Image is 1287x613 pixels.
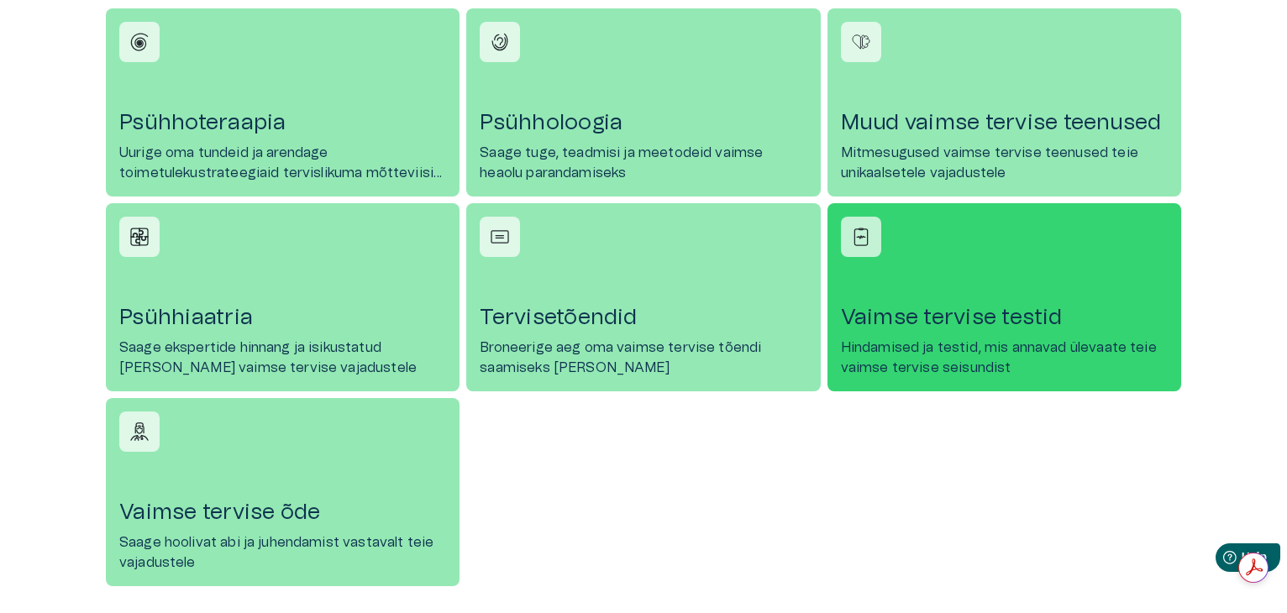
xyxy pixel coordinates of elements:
[127,29,152,55] img: Psühhoteraapia icon
[119,499,446,526] h4: Vaimse tervise õde
[480,338,806,378] p: Broneerige aeg oma vaimse tervise tõendi saamiseks [PERSON_NAME]
[119,143,446,183] p: Uurige oma tundeid ja arendage toimetulekustrateegiaid tervislikuma mõtteviisi saavutamiseks
[119,109,446,136] h4: Psühhoteraapia
[841,143,1168,183] p: Mitmesugused vaimse tervise teenused teie unikaalsetele vajadustele
[841,338,1168,378] p: Hindamised ja testid, mis annavad ülevaate teie vaimse tervise seisundist
[1156,537,1287,584] iframe: Help widget launcher
[841,304,1168,331] h4: Vaimse tervise testid
[119,304,446,331] h4: Psühhiaatria
[127,224,152,249] img: Psühhiaatria icon
[848,224,874,249] img: Vaimse tervise testid icon
[487,29,512,55] img: Psühholoogia icon
[119,338,446,378] p: Saage ekspertide hinnang ja isikustatud [PERSON_NAME] vaimse tervise vajadustele
[848,29,874,55] img: Muud vaimse tervise teenused icon
[127,419,152,444] img: Vaimse tervise õde icon
[841,109,1168,136] h4: Muud vaimse tervise teenused
[487,224,512,249] img: Tervisetõendid icon
[480,304,806,331] h4: Tervisetõendid
[480,109,806,136] h4: Psühholoogia
[119,532,446,573] p: Saage hoolivat abi ja juhendamist vastavalt teie vajadustele
[480,143,806,183] p: Saage tuge, teadmisi ja meetodeid vaimse heaolu parandamiseks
